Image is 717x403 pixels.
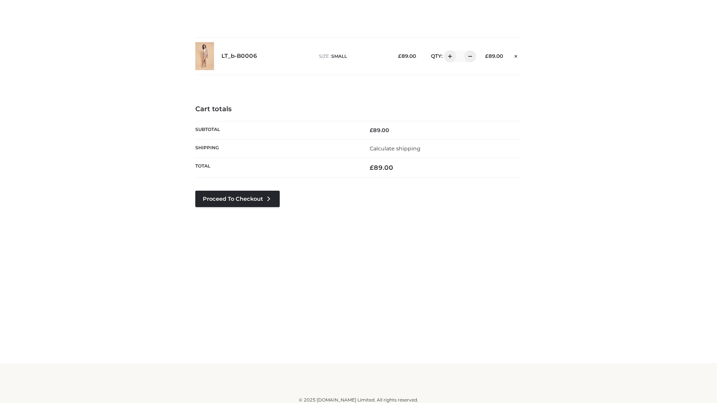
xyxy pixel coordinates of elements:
span: £ [398,53,401,59]
span: £ [370,127,373,134]
th: Subtotal [195,121,358,139]
span: SMALL [331,53,347,59]
bdi: 89.00 [370,127,389,134]
th: Shipping [195,139,358,157]
span: £ [485,53,488,59]
span: £ [370,164,374,171]
p: size : [319,53,387,60]
th: Total [195,158,358,178]
bdi: 89.00 [485,53,503,59]
div: QTY: [423,50,474,62]
bdi: 89.00 [398,53,416,59]
a: LT_b-B0006 [221,53,257,60]
bdi: 89.00 [370,164,393,171]
a: Calculate shipping [370,145,420,152]
h4: Cart totals [195,105,522,113]
a: Remove this item [510,50,522,60]
a: Proceed to Checkout [195,191,280,207]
